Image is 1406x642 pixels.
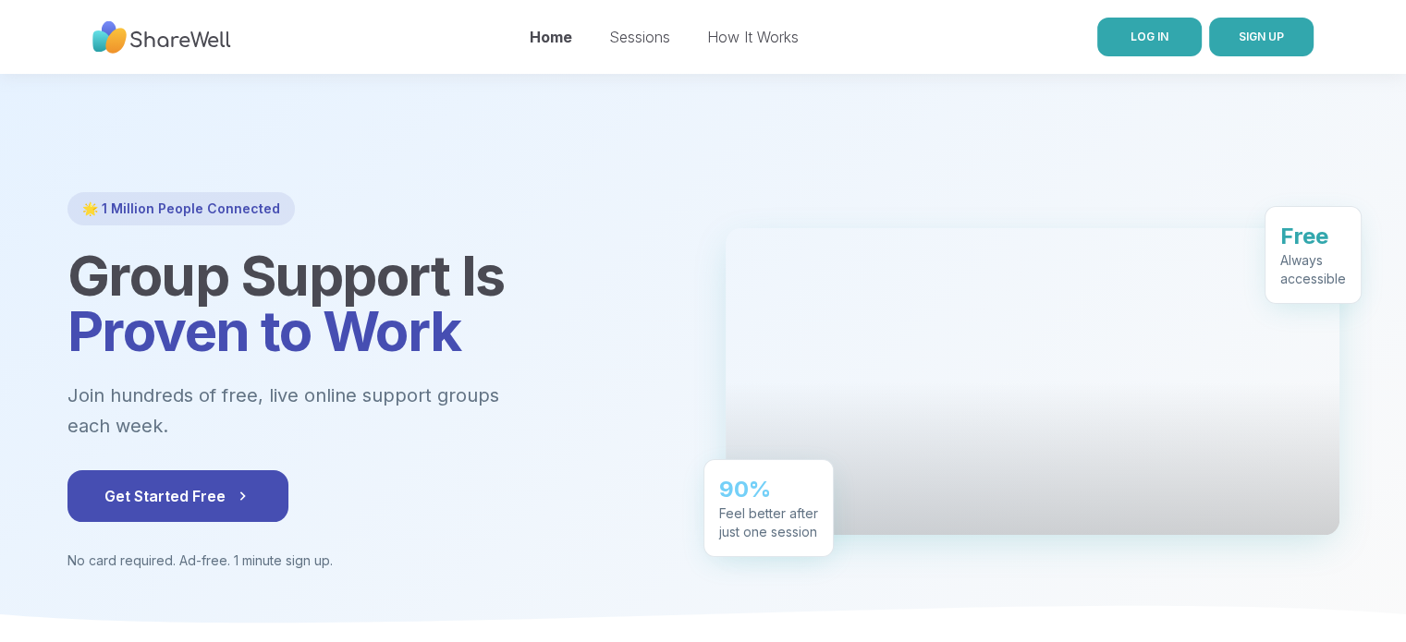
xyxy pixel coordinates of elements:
[104,485,251,507] span: Get Started Free
[67,470,288,522] button: Get Started Free
[1131,30,1168,43] span: LOG IN
[530,28,572,46] a: Home
[67,192,295,225] div: 🌟 1 Million People Connected
[67,248,681,358] h1: Group Support Is
[67,381,600,441] p: Join hundreds of free, live online support groups each week.
[67,297,461,364] span: Proven to Work
[67,551,681,570] p: No card required. Ad-free. 1 minute sign up.
[1209,18,1314,56] button: SIGN UP
[1239,30,1284,43] span: SIGN UP
[1280,250,1346,287] div: Always accessible
[719,503,818,540] div: Feel better after just one session
[707,28,799,46] a: How It Works
[92,12,231,63] img: ShareWell Nav Logo
[1097,18,1202,56] a: LOG IN
[1280,221,1346,250] div: Free
[719,474,818,503] div: 90%
[609,28,670,46] a: Sessions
